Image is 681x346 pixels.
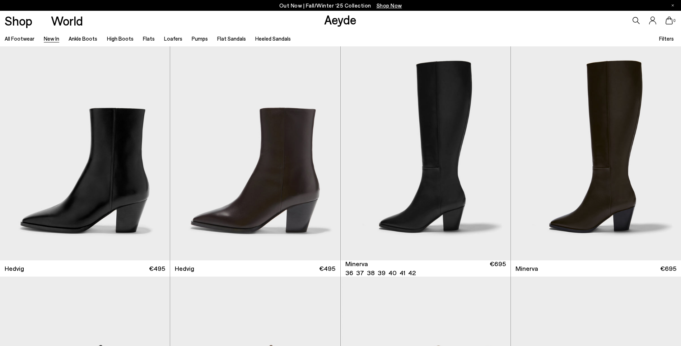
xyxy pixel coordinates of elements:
[143,35,155,42] a: Flats
[192,35,208,42] a: Pumps
[345,268,353,277] li: 36
[107,35,134,42] a: High Boots
[490,259,506,277] span: €695
[149,264,165,273] span: €495
[170,46,340,260] img: Hedvig Cowboy Ankle Boots
[400,268,405,277] li: 41
[5,264,24,273] span: Hedvig
[341,46,510,260] img: Minerva High Cowboy Boots
[44,35,59,42] a: New In
[378,268,386,277] li: 39
[510,46,680,260] div: 2 / 6
[341,46,510,260] div: 1 / 6
[345,268,414,277] ul: variant
[408,268,416,277] li: 42
[5,35,34,42] a: All Footwear
[356,268,364,277] li: 37
[660,264,676,273] span: €695
[170,260,340,277] a: Hedvig €495
[319,264,335,273] span: €495
[673,19,676,23] span: 0
[164,35,182,42] a: Loafers
[659,35,674,42] span: Filters
[345,259,368,268] span: Minerva
[511,46,681,260] img: Minerva High Cowboy Boots
[69,35,97,42] a: Ankle Boots
[51,14,83,27] a: World
[516,264,538,273] span: Minerva
[341,260,510,277] a: Minerva 36 37 38 39 40 41 42 €695
[279,1,402,10] p: Out Now | Fall/Winter ‘25 Collection
[666,17,673,24] a: 0
[5,14,32,27] a: Shop
[367,268,375,277] li: 38
[255,35,291,42] a: Heeled Sandals
[511,260,681,277] a: Minerva €695
[324,12,356,27] a: Aeyde
[377,2,402,9] span: Navigate to /collections/new-in
[217,35,246,42] a: Flat Sandals
[341,46,510,260] a: 6 / 6 1 / 6 2 / 6 3 / 6 4 / 6 5 / 6 6 / 6 1 / 6 Next slide Previous slide
[175,264,194,273] span: Hedvig
[388,268,397,277] li: 40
